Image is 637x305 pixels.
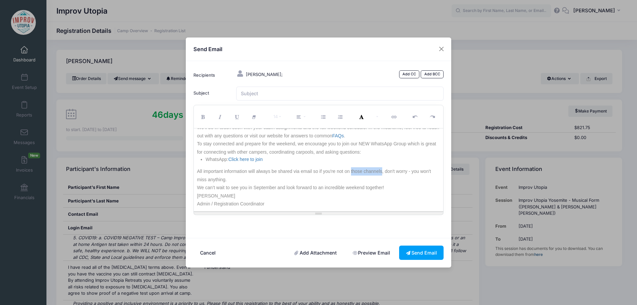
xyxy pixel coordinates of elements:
button: Font Size [267,107,287,126]
button: Remove Font Style (CTRL+\) [246,107,263,126]
button: Send Email [399,246,444,260]
button: Redo (CTRL+Y) [424,107,442,126]
p: Admin / Registration Coordinator [197,200,440,208]
a: Add Attachment [288,246,344,260]
a: Click here to join [228,157,263,162]
button: Cancel [193,246,223,260]
button: Paragraph [291,107,311,126]
p: We can’t wait to see you in September and look forward to an incredible weekend together! [197,184,440,192]
a: Add BCC [421,70,444,78]
button: Unordered list (CTRL+SHIFT+NUM7) [315,107,332,126]
p: We’ll be in touch soon with your cabin assignments and the full weekend schedule. In the meantime... [197,123,440,140]
div: Resize [194,212,444,215]
button: Close [436,43,448,55]
li: WhatsApp: [206,156,440,163]
span: [PERSON_NAME]; [246,72,283,77]
button: Undo (CTRL+Z) [407,107,425,126]
button: Underline (CTRL+U) [229,107,247,126]
p: All important information will always be shared via email so if you're not on those channels, don... [197,167,440,184]
input: Subject [236,87,444,101]
button: Recent Color [354,107,371,126]
p: [PERSON_NAME] [197,192,440,200]
span: 14 [273,114,278,119]
label: Subject [190,87,233,101]
label: Recipients [190,69,233,82]
button: More Color [371,107,382,126]
button: Ordered list (CTRL+SHIFT+NUM8) [332,107,349,126]
button: Bold (CTRL+B) [195,107,213,126]
a: Add CC [399,70,420,78]
button: Link (CTRL+K) [386,107,403,126]
a: FAQs [332,133,344,138]
button: Italic (CTRL+I) [212,107,230,126]
h4: Send Email [193,45,222,53]
p: To stay connected and prepare for the weekend, we encourage you to join our NEW WhatsApp Group wh... [197,140,440,156]
a: Preview Email [346,246,397,260]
